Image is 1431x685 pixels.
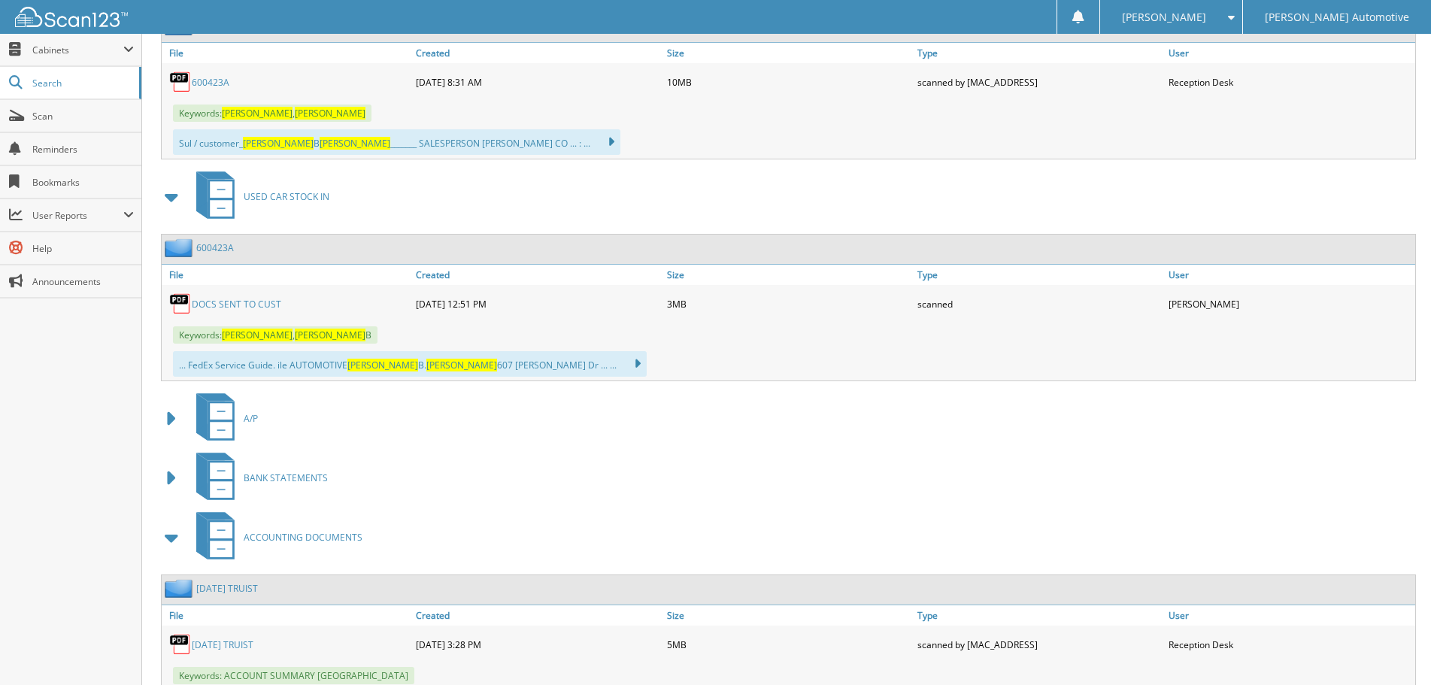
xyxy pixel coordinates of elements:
a: Size [663,43,914,63]
a: [DATE] TRUIST [192,638,253,651]
a: File [162,265,412,285]
span: Keywords: , [173,105,371,122]
a: File [162,605,412,626]
a: Created [412,43,662,63]
div: [PERSON_NAME] [1165,289,1415,319]
iframe: Chat Widget [1356,613,1431,685]
span: A/P [244,412,258,425]
img: PDF.png [169,633,192,656]
a: Size [663,265,914,285]
div: Reception Desk [1165,67,1415,97]
span: Keywords: , B [173,326,377,344]
span: Reminders [32,143,134,156]
span: BANK STATEMENTS [244,471,328,484]
span: Help [32,242,134,255]
span: User Reports [32,209,123,222]
span: [PERSON_NAME] [222,107,293,120]
a: Type [914,265,1164,285]
span: USED CAR STOCK IN [244,190,329,203]
a: User [1165,265,1415,285]
span: [PERSON_NAME] [426,359,497,371]
span: Cabinets [32,44,123,56]
span: Announcements [32,275,134,288]
img: folder2.png [165,579,196,598]
div: 3MB [663,289,914,319]
div: scanned by [MAC_ADDRESS] [914,629,1164,659]
span: [PERSON_NAME] [320,137,390,150]
a: Type [914,43,1164,63]
img: folder2.png [165,238,196,257]
div: scanned [914,289,1164,319]
div: [DATE] 8:31 AM [412,67,662,97]
span: [PERSON_NAME] [1122,13,1206,22]
a: 600423A [192,76,229,89]
span: ACCOUNTING DOCUMENTS [244,531,362,544]
a: USED CAR STOCK IN [187,167,329,226]
a: ACCOUNTING DOCUMENTS [187,508,362,567]
a: Created [412,265,662,285]
a: Size [663,605,914,626]
span: [PERSON_NAME] [243,137,314,150]
div: Reception Desk [1165,629,1415,659]
span: Search [32,77,132,89]
a: DOCS SENT TO CUST [192,298,281,311]
span: [PERSON_NAME] Automotive [1265,13,1409,22]
img: scan123-logo-white.svg [15,7,128,27]
a: File [162,43,412,63]
a: Created [412,605,662,626]
div: 10MB [663,67,914,97]
span: [PERSON_NAME] [295,329,365,341]
a: Type [914,605,1164,626]
span: [PERSON_NAME] [222,329,293,341]
a: User [1165,605,1415,626]
div: [DATE] 3:28 PM [412,629,662,659]
div: ... FedEx Service Guide. ile AUTOMOTIVE B. 607 [PERSON_NAME] Dr ... ... [173,351,647,377]
div: scanned by [MAC_ADDRESS] [914,67,1164,97]
div: [DATE] 12:51 PM [412,289,662,319]
img: PDF.png [169,71,192,93]
div: 5MB [663,629,914,659]
a: 600423A [196,241,234,254]
a: [DATE] TRUIST [196,582,258,595]
a: A/P [187,389,258,448]
div: Sul / customer_ B _______ SALESPERSON [PERSON_NAME] CO ... : ... [173,129,620,155]
span: Keywords: ACCOUNT SUMMARY [GEOGRAPHIC_DATA] [173,667,414,684]
img: PDF.png [169,292,192,315]
span: [PERSON_NAME] [295,107,365,120]
span: [PERSON_NAME] [347,359,418,371]
a: User [1165,43,1415,63]
a: BANK STATEMENTS [187,448,328,508]
span: Bookmarks [32,176,134,189]
span: Scan [32,110,134,123]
